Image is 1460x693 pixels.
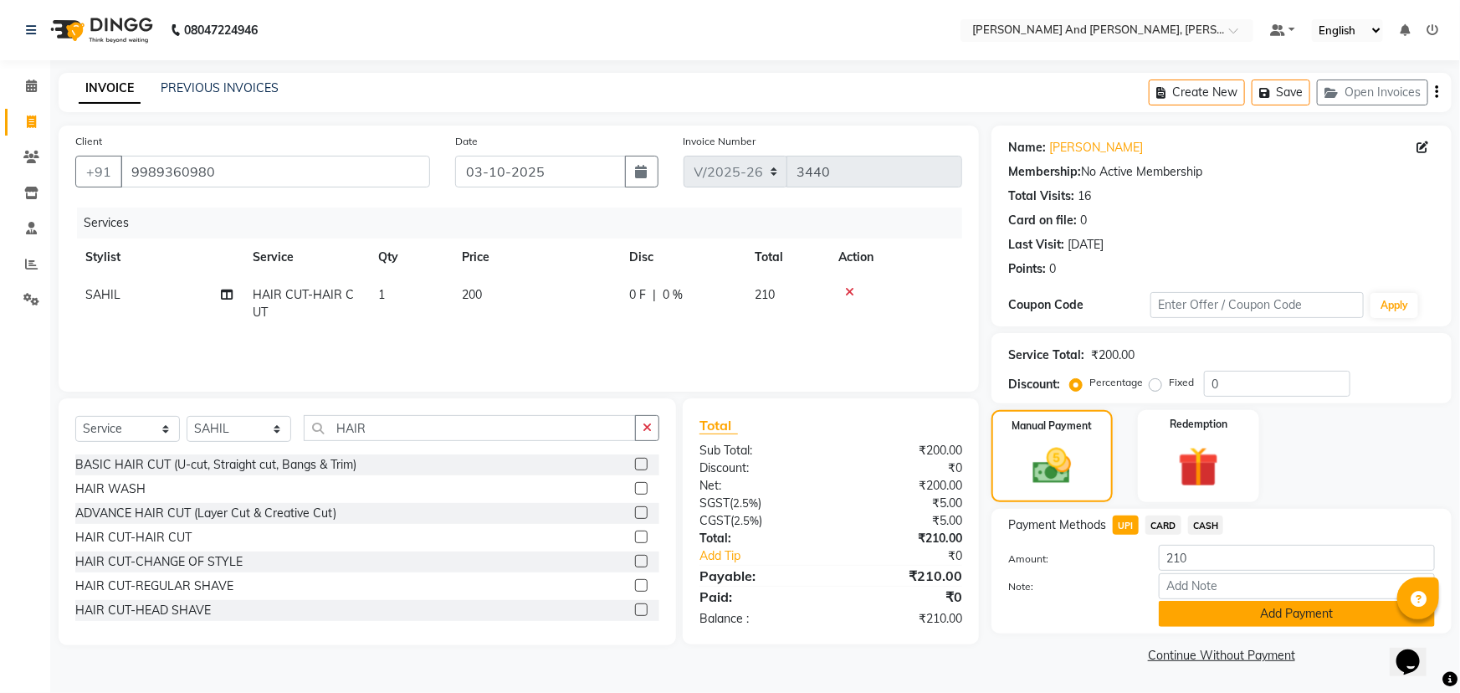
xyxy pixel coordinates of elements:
[1068,236,1104,254] div: [DATE]
[1317,80,1428,105] button: Open Invoices
[687,495,831,512] div: ( )
[996,579,1146,594] label: Note:
[1145,516,1181,535] span: CARD
[745,239,828,276] th: Total
[855,547,975,565] div: ₹0
[828,239,962,276] th: Action
[1165,442,1232,492] img: _gift.svg
[1008,163,1081,181] div: Membership:
[243,239,368,276] th: Service
[831,442,975,459] div: ₹200.00
[687,459,831,477] div: Discount:
[1188,516,1224,535] span: CASH
[1170,417,1227,432] label: Redemption
[663,286,683,304] span: 0 %
[831,477,975,495] div: ₹200.00
[831,512,975,530] div: ₹5.00
[653,286,656,304] span: |
[699,495,730,511] span: SGST
[79,74,141,104] a: INVOICE
[687,477,831,495] div: Net:
[462,287,482,302] span: 200
[831,566,975,586] div: ₹210.00
[1049,260,1056,278] div: 0
[629,286,646,304] span: 0 F
[77,208,975,239] div: Services
[1080,212,1087,229] div: 0
[184,7,258,54] b: 08047224946
[75,505,336,522] div: ADVANCE HAIR CUT (Layer Cut & Creative Cut)
[1012,418,1092,434] label: Manual Payment
[1008,236,1064,254] div: Last Visit:
[1091,346,1135,364] div: ₹200.00
[75,456,356,474] div: BASIC HAIR CUT (U-cut, Straight cut, Bangs & Trim)
[1008,516,1106,534] span: Payment Methods
[75,577,233,595] div: HAIR CUT-REGULAR SHAVE
[1370,293,1418,318] button: Apply
[995,647,1448,665] a: Continue Without Payment
[996,552,1146,567] label: Amount:
[619,239,745,276] th: Disc
[734,514,759,527] span: 2.5%
[831,587,975,607] div: ₹0
[733,496,758,510] span: 2.5%
[831,459,975,477] div: ₹0
[253,287,354,320] span: HAIR CUT-HAIR CUT
[1049,139,1143,157] a: [PERSON_NAME]
[1169,375,1194,390] label: Fixed
[687,547,854,565] a: Add Tip
[75,529,192,547] div: HAIR CUT-HAIR CUT
[684,134,756,149] label: Invoice Number
[455,134,478,149] label: Date
[687,610,831,628] div: Balance :
[831,610,975,628] div: ₹210.00
[1149,80,1245,105] button: Create New
[1113,516,1139,535] span: UPI
[1159,573,1435,599] input: Add Note
[1252,80,1310,105] button: Save
[755,287,775,302] span: 210
[120,156,430,187] input: Search by Name/Mobile/Email/Code
[1008,163,1435,181] div: No Active Membership
[831,495,975,512] div: ₹5.00
[687,566,831,586] div: Payable:
[699,417,738,434] span: Total
[1159,601,1435,627] button: Add Payment
[75,239,243,276] th: Stylist
[75,553,243,571] div: HAIR CUT-CHANGE OF STYLE
[699,513,730,528] span: CGST
[687,530,831,547] div: Total:
[831,530,975,547] div: ₹210.00
[1008,376,1060,393] div: Discount:
[378,287,385,302] span: 1
[1008,296,1150,314] div: Coupon Code
[368,239,452,276] th: Qty
[1159,545,1435,571] input: Amount
[687,512,831,530] div: ( )
[1008,187,1074,205] div: Total Visits:
[1150,292,1364,318] input: Enter Offer / Coupon Code
[1021,444,1084,489] img: _cash.svg
[1008,139,1046,157] div: Name:
[1089,375,1143,390] label: Percentage
[75,602,211,619] div: HAIR CUT-HEAD SHAVE
[43,7,157,54] img: logo
[1078,187,1091,205] div: 16
[452,239,619,276] th: Price
[75,480,146,498] div: HAIR WASH
[1008,260,1046,278] div: Points:
[85,287,120,302] span: SAHIL
[1008,212,1077,229] div: Card on file:
[687,587,831,607] div: Paid:
[1008,346,1084,364] div: Service Total:
[687,442,831,459] div: Sub Total:
[75,156,122,187] button: +91
[75,134,102,149] label: Client
[161,80,279,95] a: PREVIOUS INVOICES
[304,415,636,441] input: Search or Scan
[1390,626,1443,676] iframe: chat widget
